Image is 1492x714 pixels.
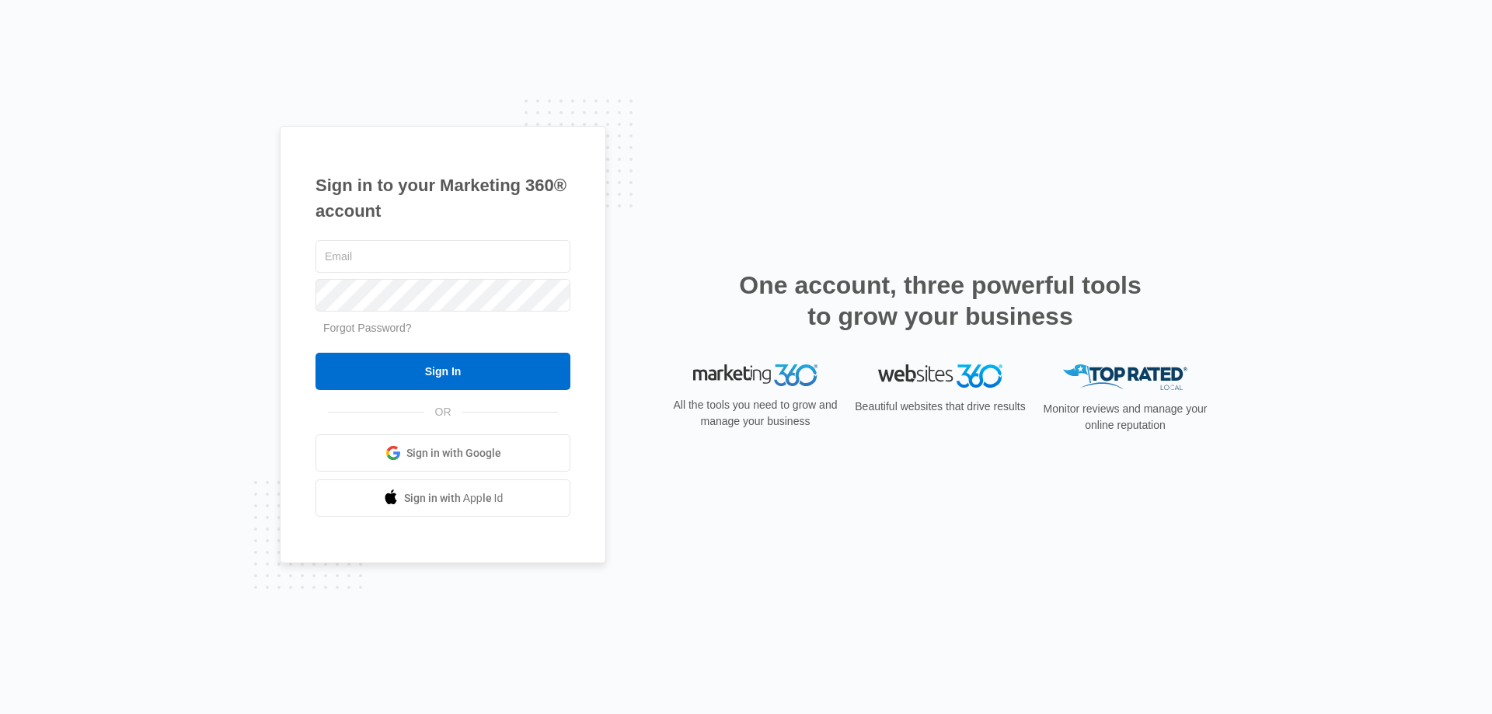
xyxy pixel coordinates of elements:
[1063,364,1187,390] img: Top Rated Local
[693,364,817,386] img: Marketing 360
[1038,401,1212,434] p: Monitor reviews and manage your online reputation
[315,240,570,273] input: Email
[315,172,570,224] h1: Sign in to your Marketing 360® account
[315,479,570,517] a: Sign in with Apple Id
[734,270,1146,332] h2: One account, three powerful tools to grow your business
[323,322,412,334] a: Forgot Password?
[668,397,842,430] p: All the tools you need to grow and manage your business
[406,445,501,461] span: Sign in with Google
[404,490,504,507] span: Sign in with Apple Id
[853,399,1027,415] p: Beautiful websites that drive results
[878,364,1002,387] img: Websites 360
[315,434,570,472] a: Sign in with Google
[424,404,462,420] span: OR
[315,353,570,390] input: Sign In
